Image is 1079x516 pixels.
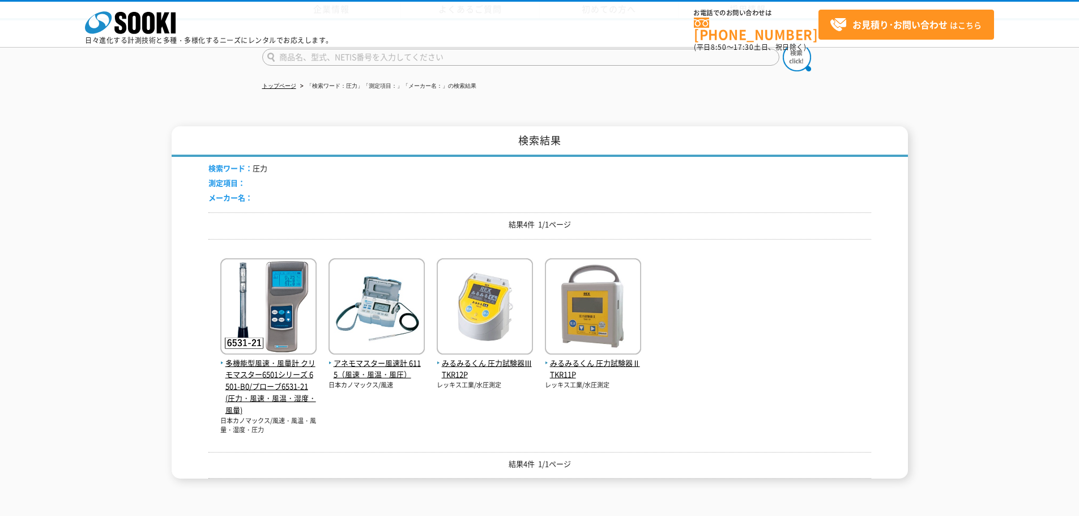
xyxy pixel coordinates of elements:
img: 6115（風速・風温・風圧） [329,258,425,357]
a: みるみるくん 圧力試験器Ⅲ TKR12P [437,346,533,381]
span: 多機能型風速・風量計 クリモマスター6501シリーズ 6501-B0/プローブ6531-21(圧力・風速・風温・湿度・風量) [220,357,317,416]
h1: 検索結果 [172,126,908,157]
img: TKR12P [437,258,533,357]
span: メーカー名： [208,192,253,203]
span: お電話でのお問い合わせは [694,10,818,16]
span: 測定項目： [208,177,245,188]
p: 日々進化する計測技術と多種・多様化するニーズにレンタルでお応えします。 [85,37,333,44]
img: TKR11P [545,258,641,357]
p: レッキス工業/水圧測定 [437,381,533,390]
a: お見積り･お問い合わせはこちら [818,10,994,40]
a: みるみるくん 圧力試験器Ⅱ TKR11P [545,346,641,381]
span: みるみるくん 圧力試験器Ⅲ TKR12P [437,357,533,381]
li: 「検索ワード：圧力」「測定項目：」「メーカー名：」の検索結果 [298,80,476,92]
p: レッキス工業/水圧測定 [545,381,641,390]
span: はこちら [830,16,982,33]
a: 多機能型風速・風量計 クリモマスター6501シリーズ 6501-B0/プローブ6531-21(圧力・風速・風温・湿度・風量) [220,346,317,416]
input: 商品名、型式、NETIS番号を入力してください [262,49,779,66]
span: みるみるくん 圧力試験器Ⅱ TKR11P [545,357,641,381]
img: btn_search.png [783,43,811,71]
li: 圧力 [208,163,267,174]
span: 8:50 [711,42,727,52]
span: アネモマスター風速計 6115（風速・風温・風圧） [329,357,425,381]
a: アネモマスター風速計 6115（風速・風温・風圧） [329,346,425,381]
a: トップページ [262,83,296,89]
span: (平日 ～ 土日、祝日除く) [694,42,806,52]
span: 17:30 [733,42,754,52]
p: 日本カノマックス/風速・風温・風量・湿度・圧力 [220,416,317,435]
a: [PHONE_NUMBER] [694,18,818,41]
span: 検索ワード： [208,163,253,173]
img: 6501-B0/プローブ6531-21(圧力・風速・風温・湿度・風量) [220,258,317,357]
p: 日本カノマックス/風速 [329,381,425,390]
p: 結果4件 1/1ページ [208,458,871,470]
p: 結果4件 1/1ページ [208,219,871,231]
strong: お見積り･お問い合わせ [852,18,948,31]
